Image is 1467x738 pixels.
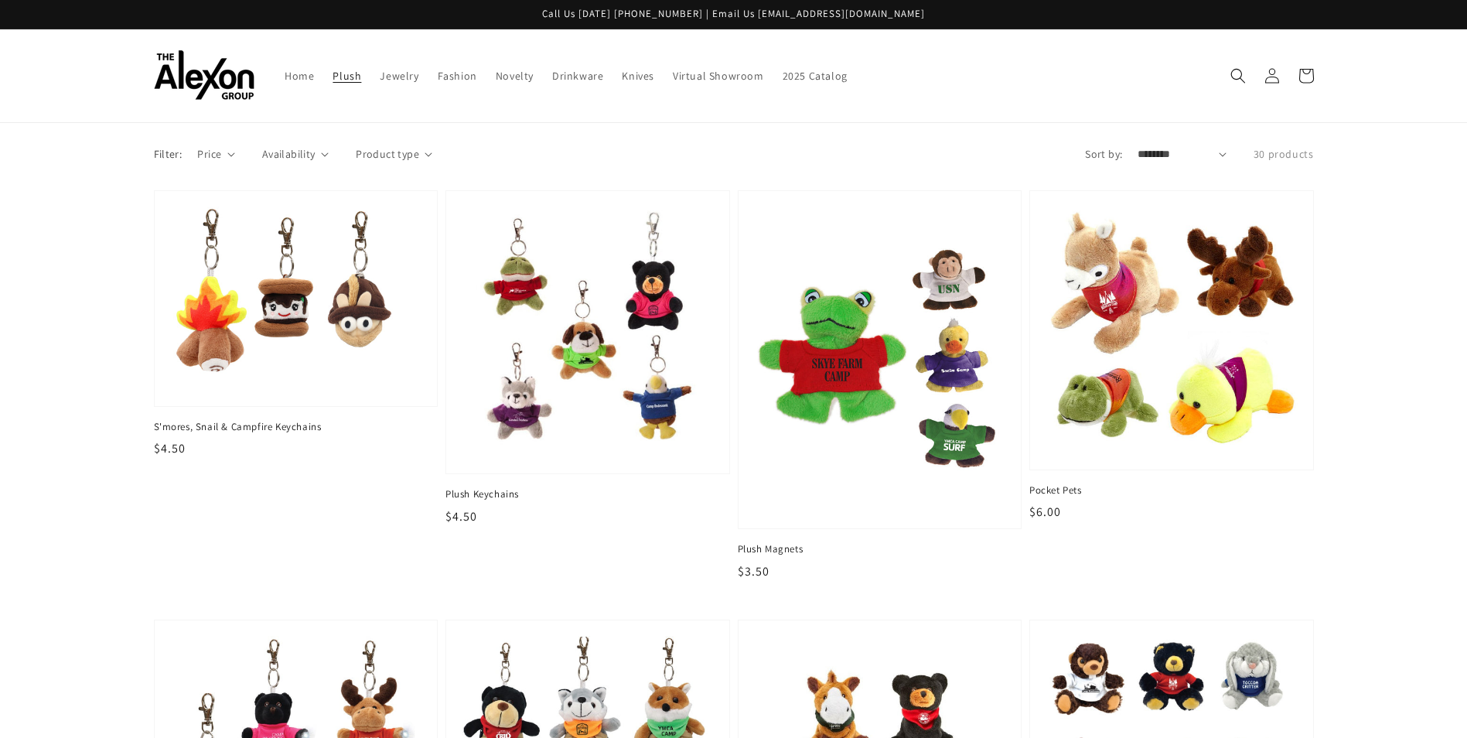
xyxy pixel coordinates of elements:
[664,60,773,92] a: Virtual Showroom
[154,190,438,458] a: S'mores, Snail & Campfire Keychains S'mores, Snail & Campfire Keychains $4.50
[783,69,848,83] span: 2025 Catalog
[1029,483,1314,497] span: Pocket Pets
[275,60,323,92] a: Home
[262,146,316,162] span: Availability
[445,487,730,501] span: Plush Keychains
[197,146,221,162] span: Price
[445,508,477,524] span: $4.50
[323,60,370,92] a: Plush
[1029,190,1314,521] a: Pocket Pets Pocket Pets $6.00
[356,146,419,162] span: Product type
[380,69,418,83] span: Jewelry
[673,69,764,83] span: Virtual Showroom
[197,146,235,162] summary: Price
[462,207,714,459] img: Plush Keychains
[622,69,654,83] span: Knives
[154,50,254,101] img: The Alexon Group
[428,60,486,92] a: Fashion
[1046,207,1298,454] img: Pocket Pets
[445,190,730,526] a: Plush Keychains Plush Keychains $4.50
[496,69,534,83] span: Novelty
[1029,504,1061,520] span: $6.00
[154,440,186,456] span: $4.50
[262,146,329,162] summary: Availability
[754,207,1006,513] img: Plush Magnets
[154,146,183,162] p: Filter:
[1085,146,1122,162] label: Sort by:
[773,60,857,92] a: 2025 Catalog
[543,60,612,92] a: Drinkware
[612,60,664,92] a: Knives
[738,542,1022,556] span: Plush Magnets
[438,69,477,83] span: Fashion
[356,146,432,162] summary: Product type
[370,60,428,92] a: Jewelry
[1254,146,1314,162] p: 30 products
[738,563,769,579] span: $3.50
[333,69,361,83] span: Plush
[738,190,1022,581] a: Plush Magnets Plush Magnets $3.50
[285,69,314,83] span: Home
[552,69,603,83] span: Drinkware
[170,207,422,391] img: S'mores, Snail & Campfire Keychains
[486,60,543,92] a: Novelty
[154,420,438,434] span: S'mores, Snail & Campfire Keychains
[1221,59,1255,93] summary: Search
